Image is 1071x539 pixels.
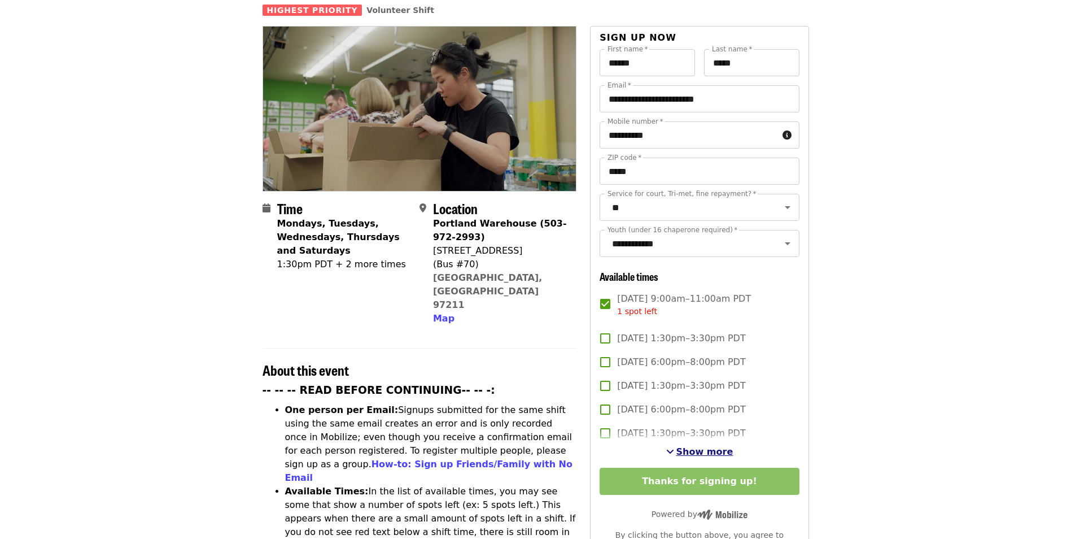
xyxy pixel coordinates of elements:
strong: Mondays, Tuesdays, Wednesdays, Thursdays and Saturdays [277,218,400,256]
div: (Bus #70) [433,258,567,271]
a: Volunteer Shift [366,6,434,15]
label: First name [607,46,648,53]
img: Powered by Mobilize [697,510,747,520]
strong: Available Times: [285,486,369,497]
a: How-to: Sign up Friends/Family with No Email [285,459,573,483]
span: Available times [600,269,658,284]
div: 1:30pm PDT + 2 more times [277,258,410,271]
a: [GEOGRAPHIC_DATA], [GEOGRAPHIC_DATA] 97211 [433,272,543,310]
input: Email [600,85,799,112]
input: ZIP code [600,158,799,185]
input: First name [600,49,695,76]
label: Youth (under 16 chaperone required) [607,227,737,233]
span: [DATE] 1:30pm–3:30pm PDT [617,379,745,393]
span: Show more [676,446,733,457]
span: [DATE] 1:30pm–3:30pm PDT [617,332,745,345]
button: Open [780,199,795,215]
span: About this event [263,360,349,380]
strong: One person per Email: [285,405,399,415]
strong: Portland Warehouse (503-972-2993) [433,218,567,242]
button: Open [780,236,795,251]
i: map-marker-alt icon [419,203,426,214]
i: circle-info icon [783,130,792,141]
span: Time [277,198,303,218]
span: [DATE] 6:00pm–8:00pm PDT [617,355,745,369]
span: Location [433,198,478,218]
label: ZIP code [607,154,641,161]
button: See more timeslots [666,445,733,459]
i: calendar icon [263,203,270,214]
label: Mobile number [607,118,663,125]
span: [DATE] 1:30pm–3:30pm PDT [617,427,745,440]
span: [DATE] 9:00am–11:00am PDT [617,292,751,318]
img: July/Aug/Sept - Portland: Repack/Sort (age 8+) organized by Oregon Food Bank [263,27,576,190]
label: Last name [712,46,752,53]
li: Signups submitted for the same shift using the same email creates an error and is only recorded o... [285,403,577,485]
span: Sign up now [600,32,676,43]
span: 1 spot left [617,307,657,316]
span: Powered by [652,510,747,519]
span: Highest Priority [263,5,362,16]
label: Service for court, Tri-met, fine repayment? [607,190,757,197]
span: [DATE] 6:00pm–8:00pm PDT [617,403,745,416]
input: Mobile number [600,121,777,149]
strong: -- -- -- READ BEFORE CONTINUING-- -- -: [263,384,495,396]
input: Last name [704,49,799,76]
div: [STREET_ADDRESS] [433,244,567,258]
button: Map [433,312,454,325]
label: Email [607,82,631,89]
button: Thanks for signing up! [600,468,799,495]
span: Map [433,313,454,324]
